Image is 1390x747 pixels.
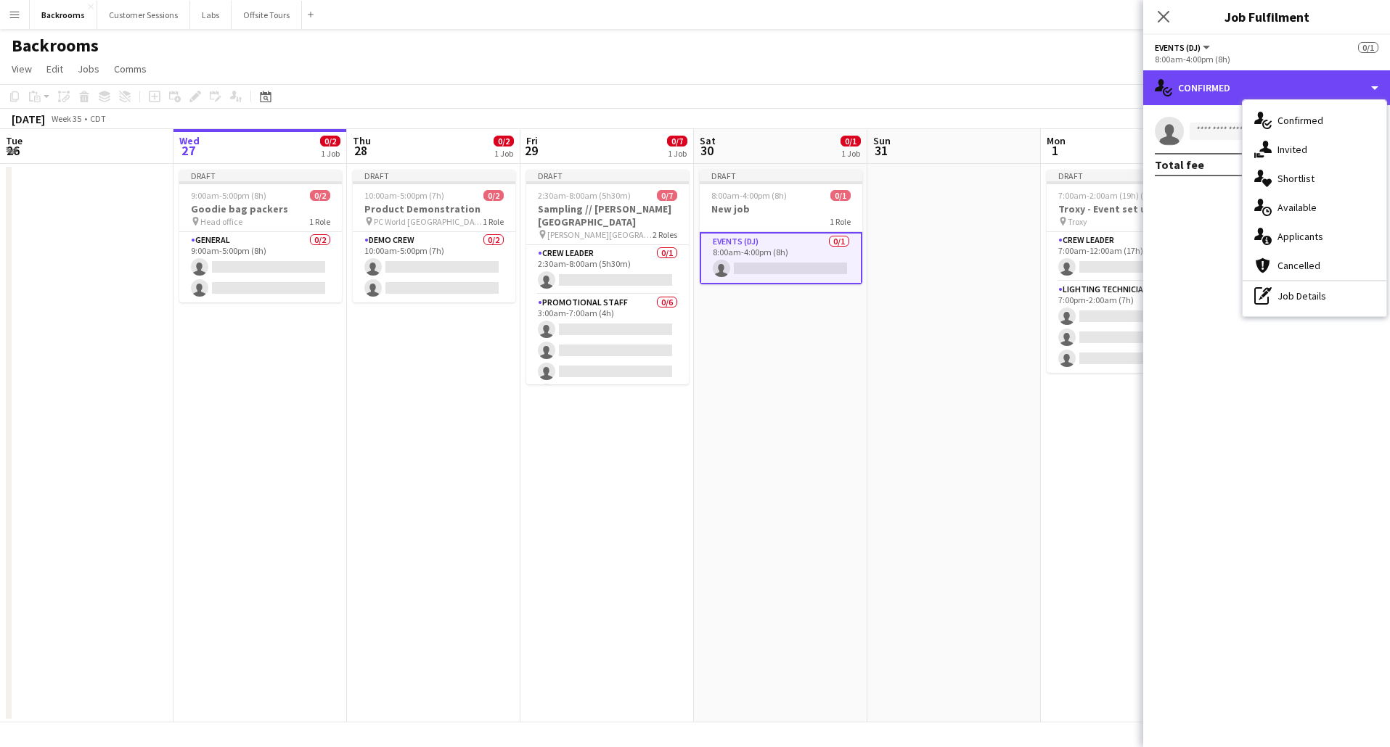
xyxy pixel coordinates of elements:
[320,136,340,146] span: 0/2
[1358,42,1378,53] span: 0/1
[179,232,342,302] app-card-role: General0/29:00am-5:00pm (8h)
[698,142,716,159] span: 30
[48,113,84,124] span: Week 35
[526,294,689,449] app-card-role: Promotional Staff0/63:00am-7:00am (4h)
[1155,42,1201,53] span: Events (DJ)
[1044,142,1066,159] span: 1
[700,170,862,284] app-job-card: Draft8:00am-4:00pm (8h)0/1New job1 RoleEvents (DJ)0/18:00am-4:00pm (8h)
[700,232,862,284] app-card-role: Events (DJ)0/18:00am-4:00pm (8h)
[1047,232,1209,281] app-card-role: Crew Leader0/17:00am-12:00am (17h)
[1068,216,1087,227] span: Troxy
[547,229,653,240] span: [PERSON_NAME][GEOGRAPHIC_DATA]
[1243,222,1386,251] div: Applicants
[841,148,860,159] div: 1 Job
[526,170,689,384] app-job-card: Draft2:30am-8:00am (5h30m)0/7Sampling // [PERSON_NAME][GEOGRAPHIC_DATA] [PERSON_NAME][GEOGRAPHIC_...
[114,62,147,75] span: Comms
[483,190,504,201] span: 0/2
[1243,106,1386,135] div: Confirmed
[12,35,99,57] h1: Backrooms
[90,113,106,124] div: CDT
[526,245,689,294] app-card-role: Crew Leader0/12:30am-8:00am (5h30m)
[12,62,32,75] span: View
[179,170,342,302] app-job-card: Draft9:00am-5:00pm (8h)0/2Goodie bag packers Head office1 RoleGeneral0/29:00am-5:00pm (8h)
[1155,157,1204,172] div: Total fee
[46,62,63,75] span: Edit
[310,190,330,201] span: 0/2
[4,142,23,159] span: 26
[72,59,105,78] a: Jobs
[353,134,371,147] span: Thu
[200,216,242,227] span: Head office
[1143,70,1390,105] div: Confirmed
[6,59,38,78] a: View
[177,142,200,159] span: 27
[1047,134,1066,147] span: Mon
[353,170,515,302] app-job-card: Draft10:00am-5:00pm (7h)0/2Product Demonstration PC World [GEOGRAPHIC_DATA]1 RoleDemo crew0/210:0...
[353,202,515,215] h3: Product Demonstration
[351,142,371,159] span: 28
[657,190,677,201] span: 0/7
[1047,170,1209,373] app-job-card: Draft7:00am-2:00am (19h) (Tue)0/4Troxy - Event set up Troxy2 RolesCrew Leader0/17:00am-12:00am (1...
[321,148,340,159] div: 1 Job
[1058,190,1160,201] span: 7:00am-2:00am (19h) (Tue)
[1155,54,1378,65] div: 8:00am-4:00pm (8h)
[190,1,232,29] button: Labs
[12,112,45,126] div: [DATE]
[232,1,302,29] button: Offsite Tours
[1243,281,1386,310] div: Job Details
[538,190,631,201] span: 2:30am-8:00am (5h30m)
[667,136,687,146] span: 0/7
[1047,202,1209,215] h3: Troxy - Event set up
[1243,135,1386,164] div: Invited
[494,148,513,159] div: 1 Job
[1047,170,1209,181] div: Draft
[1155,42,1212,53] button: Events (DJ)
[309,216,330,227] span: 1 Role
[1243,193,1386,222] div: Available
[526,202,689,228] h3: Sampling // [PERSON_NAME][GEOGRAPHIC_DATA]
[830,216,851,227] span: 1 Role
[6,134,23,147] span: Tue
[41,59,69,78] a: Edit
[711,190,787,201] span: 8:00am-4:00pm (8h)
[841,136,861,146] span: 0/1
[526,170,689,181] div: Draft
[364,190,444,201] span: 10:00am-5:00pm (7h)
[1243,251,1386,280] div: Cancelled
[483,216,504,227] span: 1 Role
[830,190,851,201] span: 0/1
[108,59,152,78] a: Comms
[353,232,515,302] app-card-role: Demo crew0/210:00am-5:00pm (7h)
[78,62,99,75] span: Jobs
[179,170,342,181] div: Draft
[353,170,515,181] div: Draft
[494,136,514,146] span: 0/2
[526,134,538,147] span: Fri
[97,1,190,29] button: Customer Sessions
[871,142,891,159] span: 31
[1243,164,1386,193] div: Shortlist
[653,229,677,240] span: 2 Roles
[1047,281,1209,373] app-card-role: Lighting technician0/37:00pm-2:00am (7h)
[191,190,266,201] span: 9:00am-5:00pm (8h)
[700,134,716,147] span: Sat
[374,216,483,227] span: PC World [GEOGRAPHIC_DATA]
[524,142,538,159] span: 29
[873,134,891,147] span: Sun
[30,1,97,29] button: Backrooms
[668,148,687,159] div: 1 Job
[179,134,200,147] span: Wed
[1143,7,1390,26] h3: Job Fulfilment
[700,170,862,181] div: Draft
[179,202,342,215] h3: Goodie bag packers
[700,202,862,215] h3: New job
